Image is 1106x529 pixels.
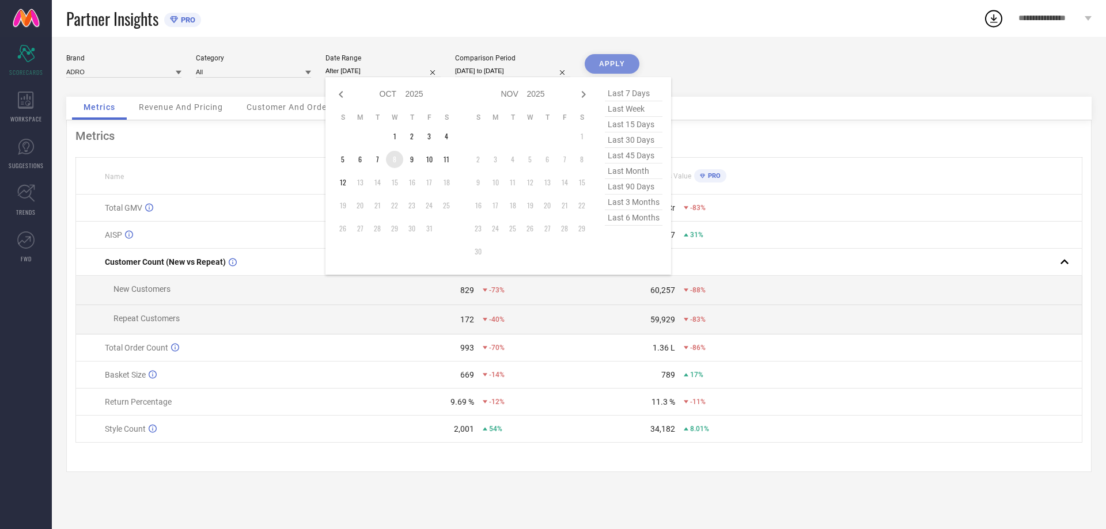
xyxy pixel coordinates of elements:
[386,151,403,168] td: Wed Oct 08 2025
[421,220,438,237] td: Fri Oct 31 2025
[421,151,438,168] td: Fri Oct 10 2025
[421,128,438,145] td: Fri Oct 03 2025
[403,151,421,168] td: Thu Oct 09 2025
[139,102,223,112] span: Revenue And Pricing
[504,151,521,168] td: Tue Nov 04 2025
[369,113,386,122] th: Tuesday
[105,203,142,212] span: Total GMV
[386,197,403,214] td: Wed Oct 22 2025
[573,174,590,191] td: Sat Nov 15 2025
[539,174,556,191] td: Thu Nov 13 2025
[351,113,369,122] th: Monday
[504,197,521,214] td: Tue Nov 18 2025
[690,315,706,324] span: -83%
[489,371,505,379] span: -14%
[334,87,348,101] div: Previous month
[105,230,122,239] span: AISP
[605,163,662,179] span: last month
[605,195,662,210] span: last 3 months
[469,197,487,214] td: Sun Nov 16 2025
[455,54,570,62] div: Comparison Period
[450,397,474,406] div: 9.69 %
[556,220,573,237] td: Fri Nov 28 2025
[334,197,351,214] td: Sun Oct 19 2025
[605,86,662,101] span: last 7 days
[21,254,32,263] span: FWD
[661,370,675,379] div: 789
[386,113,403,122] th: Wednesday
[521,220,539,237] td: Wed Nov 26 2025
[521,174,539,191] td: Wed Nov 12 2025
[369,220,386,237] td: Tue Oct 28 2025
[247,102,335,112] span: Customer And Orders
[690,286,706,294] span: -88%
[487,113,504,122] th: Monday
[605,117,662,132] span: last 15 days
[469,243,487,260] td: Sun Nov 30 2025
[521,151,539,168] td: Wed Nov 05 2025
[369,197,386,214] td: Tue Oct 21 2025
[196,54,311,62] div: Category
[705,172,721,180] span: PRO
[469,113,487,122] th: Sunday
[573,113,590,122] th: Saturday
[605,148,662,163] span: last 45 days
[577,87,590,101] div: Next month
[487,151,504,168] td: Mon Nov 03 2025
[403,174,421,191] td: Thu Oct 16 2025
[9,161,44,170] span: SUGGESTIONS
[487,174,504,191] td: Mon Nov 10 2025
[178,16,195,24] span: PRO
[469,174,487,191] td: Sun Nov 09 2025
[573,220,590,237] td: Sat Nov 29 2025
[556,174,573,191] td: Fri Nov 14 2025
[539,151,556,168] td: Thu Nov 06 2025
[438,113,455,122] th: Saturday
[489,344,505,352] span: -70%
[438,128,455,145] td: Sat Oct 04 2025
[438,174,455,191] td: Sat Oct 18 2025
[690,371,703,379] span: 17%
[605,210,662,226] span: last 6 months
[469,151,487,168] td: Sun Nov 02 2025
[521,113,539,122] th: Wednesday
[369,151,386,168] td: Tue Oct 07 2025
[9,68,43,77] span: SCORECARDS
[504,174,521,191] td: Tue Nov 11 2025
[487,220,504,237] td: Mon Nov 24 2025
[489,315,505,324] span: -40%
[334,220,351,237] td: Sun Oct 26 2025
[556,151,573,168] td: Fri Nov 07 2025
[403,113,421,122] th: Thursday
[573,197,590,214] td: Sat Nov 22 2025
[521,197,539,214] td: Wed Nov 19 2025
[421,113,438,122] th: Friday
[351,174,369,191] td: Mon Oct 13 2025
[438,197,455,214] td: Sat Oct 25 2025
[351,220,369,237] td: Mon Oct 27 2025
[10,115,42,123] span: WORKSPACE
[351,151,369,168] td: Mon Oct 06 2025
[650,315,675,324] div: 59,929
[690,344,706,352] span: -86%
[605,101,662,117] span: last week
[504,113,521,122] th: Tuesday
[504,220,521,237] td: Tue Nov 25 2025
[105,173,124,181] span: Name
[403,128,421,145] td: Thu Oct 02 2025
[650,424,675,433] div: 34,182
[351,197,369,214] td: Mon Oct 20 2025
[403,220,421,237] td: Thu Oct 30 2025
[84,102,115,112] span: Metrics
[690,425,709,433] span: 8.01%
[334,151,351,168] td: Sun Oct 05 2025
[539,220,556,237] td: Thu Nov 27 2025
[386,174,403,191] td: Wed Oct 15 2025
[105,424,146,433] span: Style Count
[421,174,438,191] td: Fri Oct 17 2025
[460,315,474,324] div: 172
[105,397,172,406] span: Return Percentage
[325,54,441,62] div: Date Range
[113,314,180,323] span: Repeat Customers
[460,370,474,379] div: 669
